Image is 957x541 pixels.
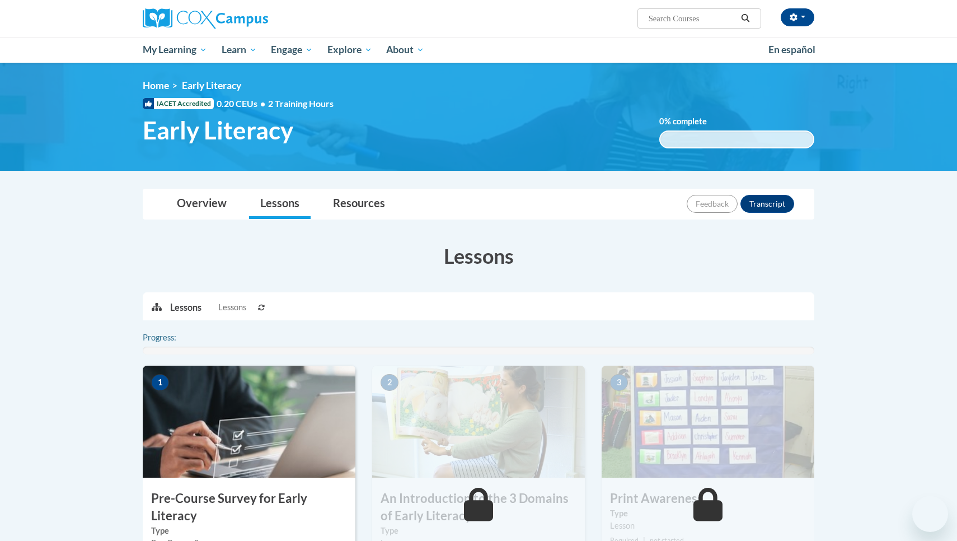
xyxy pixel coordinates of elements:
[781,8,814,26] button: Account Settings
[737,12,754,25] button: Search
[135,37,214,63] a: My Learning
[264,37,320,63] a: Engage
[761,38,823,62] a: En español
[610,507,806,520] label: Type
[602,366,814,478] img: Course Image
[322,189,396,219] a: Resources
[151,374,169,391] span: 1
[218,301,246,314] span: Lessons
[659,116,664,126] span: 0
[610,374,628,391] span: 3
[166,189,238,219] a: Overview
[143,242,814,270] h3: Lessons
[381,374,398,391] span: 2
[268,98,334,109] span: 2 Training Hours
[260,98,265,109] span: •
[222,43,257,57] span: Learn
[126,37,831,63] div: Main menu
[320,37,379,63] a: Explore
[143,98,214,109] span: IACET Accredited
[143,8,355,29] a: Cox Campus
[659,115,724,128] label: % complete
[740,195,794,213] button: Transcript
[170,301,201,314] p: Lessons
[381,525,576,537] label: Type
[214,37,264,63] a: Learn
[386,43,424,57] span: About
[912,496,948,532] iframe: Button to launch messaging window
[602,490,814,507] h3: Print Awareness
[379,37,432,63] a: About
[143,80,169,91] a: Home
[182,80,241,91] span: Early Literacy
[648,12,737,25] input: Search Courses
[372,490,585,525] h3: An Introduction to the 3 Domains of Early Literacy
[143,8,268,29] img: Cox Campus
[372,366,585,478] img: Course Image
[143,43,207,57] span: My Learning
[768,44,815,55] span: En español
[610,520,806,532] div: Lesson
[143,490,355,525] h3: Pre-Course Survey for Early Literacy
[271,43,313,57] span: Engage
[327,43,372,57] span: Explore
[687,195,738,213] button: Feedback
[249,189,311,219] a: Lessons
[143,332,207,344] label: Progress:
[217,97,268,110] span: 0.20 CEUs
[143,115,293,145] span: Early Literacy
[151,525,347,537] label: Type
[143,366,355,478] img: Course Image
